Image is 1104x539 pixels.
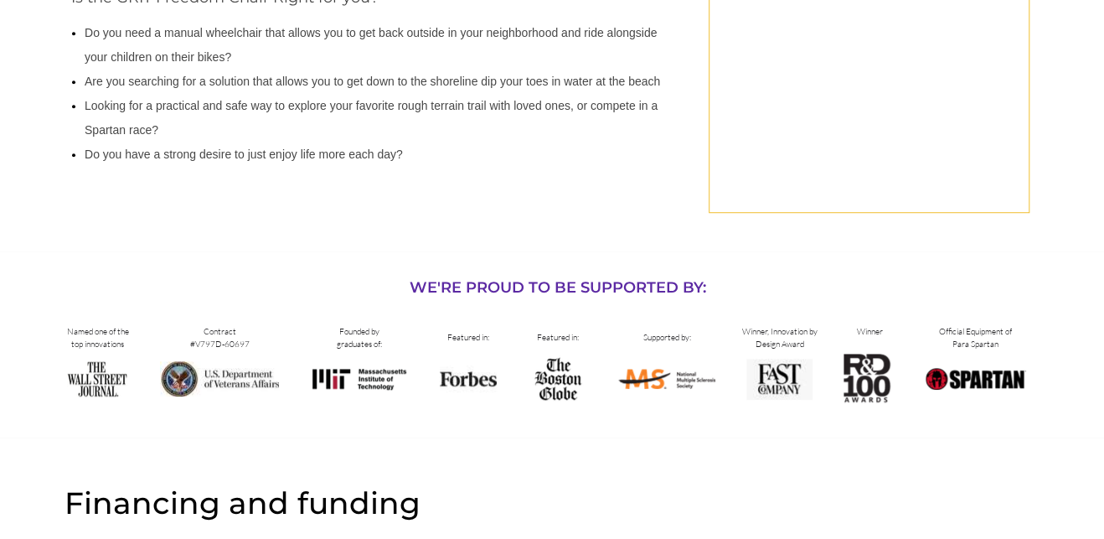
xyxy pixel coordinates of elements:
[85,26,657,64] span: Do you need a manual wheelchair that allows you to get back outside in your neighborhood and ride...
[742,326,818,350] span: Winner, Innovation by Design Award
[85,75,660,88] span: Are you searching for a solution that allows you to get down to the shoreline dip your toes in wa...
[64,485,420,521] span: Financing and funding
[337,326,382,350] span: Founded by graduates of:
[190,326,250,350] span: Contract #V797D-60697
[85,99,658,137] span: Looking for a practical and safe way to explore your favorite rough terrain trail with loved ones...
[67,326,129,350] span: Named one of the top innovations
[410,278,706,297] span: WE'RE PROUD TO BE SUPPORTED BY:
[537,332,579,343] span: Featured in:
[447,332,489,343] span: Featured in:
[643,332,691,343] span: Supported by:
[857,326,883,337] span: Winner
[85,148,403,161] span: Do you have a strong desire to just enjoy life more each day?
[939,326,1012,350] span: Official Equipment of Para Spartan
